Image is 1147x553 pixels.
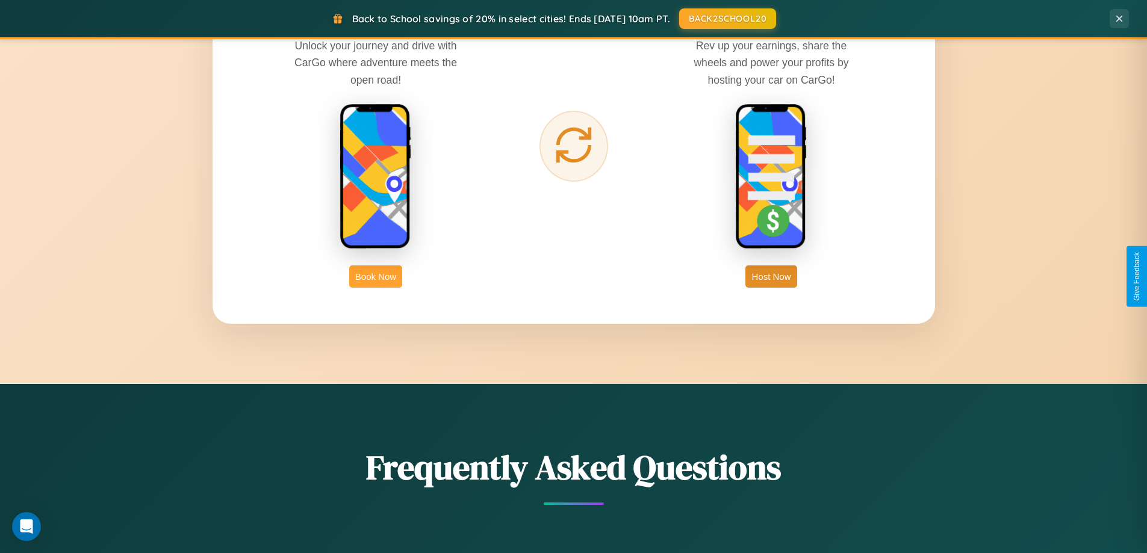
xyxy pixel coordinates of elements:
button: Host Now [745,265,797,288]
button: Book Now [349,265,402,288]
p: Rev up your earnings, share the wheels and power your profits by hosting your car on CarGo! [681,37,862,88]
div: Open Intercom Messenger [12,512,41,541]
img: rent phone [340,103,412,250]
p: Unlock your journey and drive with CarGo where adventure meets the open road! [285,37,466,88]
span: Back to School savings of 20% in select cities! Ends [DATE] 10am PT. [352,13,670,25]
h2: Frequently Asked Questions [213,444,935,490]
button: BACK2SCHOOL20 [679,8,776,29]
img: host phone [735,103,807,250]
div: Give Feedback [1133,252,1141,301]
